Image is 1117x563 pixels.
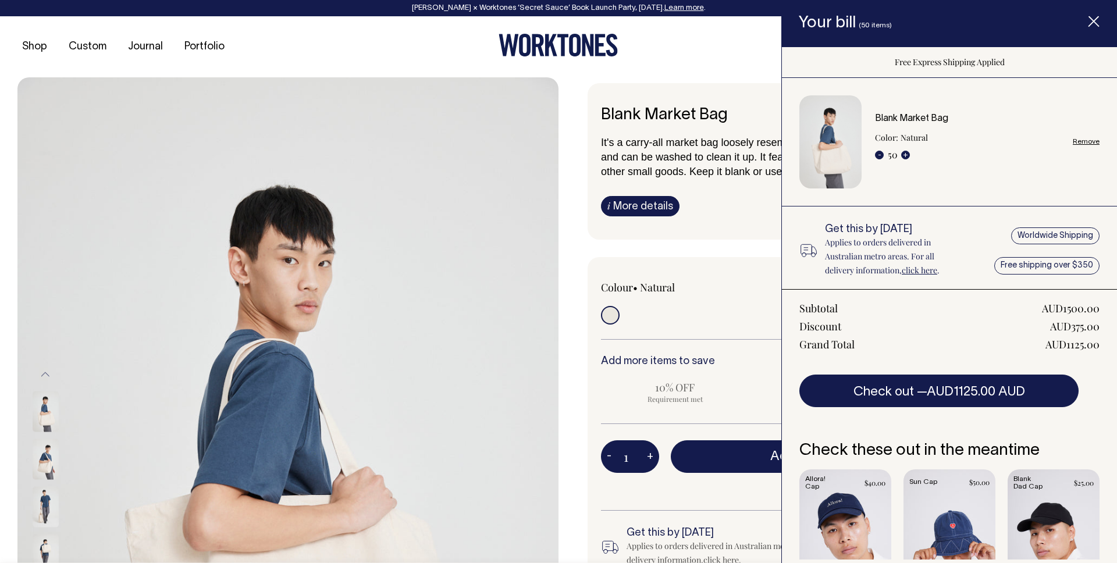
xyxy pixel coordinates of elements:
[640,280,675,294] label: Natural
[770,451,827,462] span: Add to bill
[33,439,59,480] img: natural
[825,224,963,236] h6: Get this by [DATE]
[33,391,59,432] img: natural
[756,377,905,407] input: 20% OFF Requirement met
[180,37,229,56] a: Portfolio
[1050,319,1100,333] div: AUD375.00
[33,487,59,528] img: natural
[825,236,963,277] p: Applies to orders delivered in Australian metro areas. For all delivery information, .
[799,301,838,315] div: Subtotal
[633,280,638,294] span: •
[664,5,704,12] a: Learn more
[607,199,610,212] span: i
[12,4,1105,12] div: [PERSON_NAME] × Worktones ‘Secret Sauce’ Book Launch Party, [DATE]. .
[763,151,806,163] span: t features
[875,131,898,145] dt: Color:
[607,380,744,394] span: 10% OFF
[601,151,1051,177] span: an internal pocket to tuck away your keys, wallet and other small goods. Keep it blank or use it ...
[601,356,1063,368] h6: Add more items to save
[799,442,1100,460] h6: Check these out in the meantime
[895,56,1005,67] span: Free Express Shipping Applied
[799,337,855,351] div: Grand Total
[875,151,884,159] button: -
[1045,337,1100,351] div: AUD1125.00
[799,95,862,189] img: Blank Market Bag
[601,445,617,468] button: -
[799,375,1079,407] button: Check out —AUD1125.00 AUD
[1073,138,1100,145] a: Remove
[64,37,111,56] a: Custom
[37,362,54,388] button: Previous
[17,37,52,56] a: Shop
[927,386,1025,398] span: AUD1125.00 AUD
[1042,301,1100,315] div: AUD1500.00
[601,137,1051,163] span: It's a carry-all market bag loosely resembling a beach bag. The cotton canvas is nice and durable...
[671,480,1063,494] span: Free Express Shipping Applied
[902,265,937,276] a: click here
[607,394,744,404] span: Requirement met
[601,280,786,294] div: Colour
[641,445,659,468] button: +
[671,440,1063,473] button: Add to bill —AUD30.00AUD22.50
[859,22,892,28] span: (50 items)
[875,115,948,123] a: Blank Market Bag
[123,37,168,56] a: Journal
[762,394,899,404] span: Requirement met
[601,106,1063,124] h1: Blank Market Bag
[901,131,928,145] dd: Natural
[901,151,910,159] button: +
[601,377,749,407] input: 10% OFF Requirement met
[799,319,841,333] div: Discount
[762,380,899,394] span: 20% OFF
[601,196,680,216] a: iMore details
[627,528,853,539] h6: Get this by [DATE]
